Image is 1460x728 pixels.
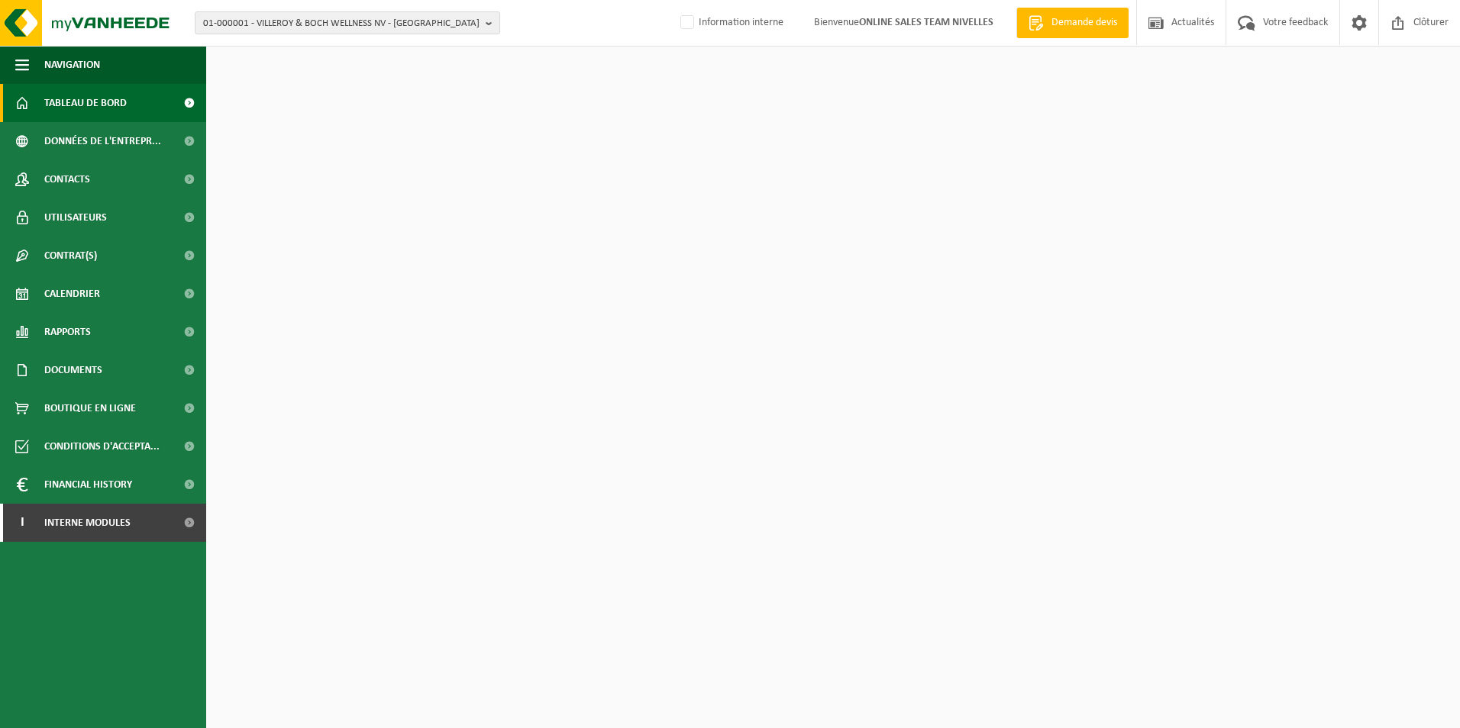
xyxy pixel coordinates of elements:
[44,313,91,351] span: Rapports
[195,11,500,34] button: 01-000001 - VILLEROY & BOCH WELLNESS NV - [GEOGRAPHIC_DATA]
[859,17,993,28] strong: ONLINE SALES TEAM NIVELLES
[44,504,131,542] span: Interne modules
[677,11,783,34] label: Information interne
[1048,15,1121,31] span: Demande devis
[44,198,107,237] span: Utilisateurs
[1016,8,1129,38] a: Demande devis
[44,275,100,313] span: Calendrier
[44,122,161,160] span: Données de l'entrepr...
[44,46,100,84] span: Navigation
[44,465,132,504] span: Financial History
[203,12,480,35] span: 01-000001 - VILLEROY & BOCH WELLNESS NV - [GEOGRAPHIC_DATA]
[15,504,29,542] span: I
[44,389,136,427] span: Boutique en ligne
[44,160,90,198] span: Contacts
[44,427,160,465] span: Conditions d'accepta...
[44,351,102,389] span: Documents
[44,84,127,122] span: Tableau de bord
[44,237,97,275] span: Contrat(s)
